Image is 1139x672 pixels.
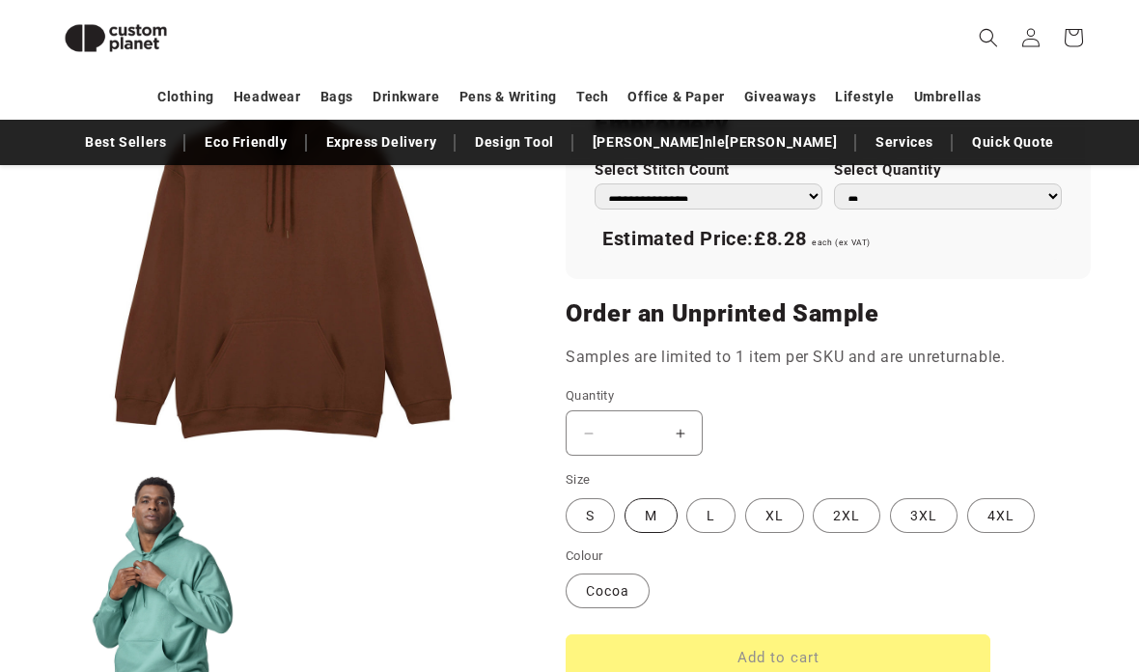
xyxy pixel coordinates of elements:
[234,80,301,114] a: Headwear
[576,80,608,114] a: Tech
[754,227,806,250] span: £8.28
[320,80,353,114] a: Bags
[195,126,296,159] a: Eco Friendly
[967,16,1010,59] summary: Search
[583,126,847,159] a: [PERSON_NAME]nle[PERSON_NAME]
[834,161,1062,180] label: Select Quantity
[566,344,1091,372] p: Samples are limited to 1 item per SKU and are unreturnable.
[566,298,1091,329] h2: Order an Unprinted Sample
[75,126,176,159] a: Best Sellers
[566,498,615,533] label: S
[835,80,894,114] a: Lifestyle
[866,126,943,159] a: Services
[745,498,804,533] label: XL
[459,80,557,114] a: Pens & Writing
[373,80,439,114] a: Drinkware
[566,470,593,490] legend: Size
[566,574,650,608] label: Cocoa
[962,126,1064,159] a: Quick Quote
[48,8,183,69] img: Custom Planet
[595,219,1062,260] div: Estimated Price:
[595,161,822,180] label: Select Stitch Count
[808,463,1139,672] iframe: Chat Widget
[625,498,678,533] label: M
[627,80,724,114] a: Office & Paper
[566,546,604,566] legend: Colour
[157,80,214,114] a: Clothing
[914,80,982,114] a: Umbrellas
[686,498,736,533] label: L
[812,238,871,247] span: each (ex VAT)
[566,386,990,406] label: Quantity
[317,126,447,159] a: Express Delivery
[465,126,564,159] a: Design Tool
[744,80,816,114] a: Giveaways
